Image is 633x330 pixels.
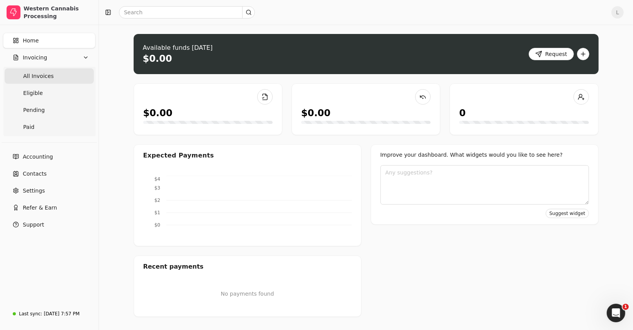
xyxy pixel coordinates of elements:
tspan: $0 [154,222,160,228]
div: Western Cannabis Processing [24,5,92,20]
span: Refer & Earn [23,204,57,212]
button: L [611,6,624,19]
span: Pending [23,106,45,114]
a: Home [3,33,95,48]
span: All Invoices [23,72,54,80]
div: Recent payments [134,256,361,278]
div: $0.00 [301,106,331,120]
iframe: Intercom live chat [607,304,625,322]
span: 1 [623,304,629,310]
button: Suggest widget [546,209,589,218]
p: No payments found [143,290,352,298]
tspan: $4 [154,176,160,182]
span: Invoicing [23,54,47,62]
a: Paid [5,119,94,135]
span: Paid [23,123,34,131]
a: Pending [5,102,94,118]
button: Invoicing [3,50,95,65]
a: Accounting [3,149,95,164]
span: Support [23,221,44,229]
tspan: $3 [154,185,160,191]
div: Available funds [DATE] [143,43,213,52]
a: Eligible [5,85,94,101]
button: Refer & Earn [3,200,95,215]
a: All Invoices [5,68,94,84]
span: Home [23,37,39,45]
div: $0.00 [143,52,172,65]
div: [DATE] 7:57 PM [44,310,80,317]
div: Last sync: [19,310,42,317]
tspan: $1 [154,210,160,215]
div: $0.00 [143,106,173,120]
a: Last sync:[DATE] 7:57 PM [3,307,95,321]
span: Contacts [23,170,47,178]
button: Request [529,48,574,60]
tspan: $2 [154,198,160,203]
a: Contacts [3,166,95,181]
a: Settings [3,183,95,198]
span: Settings [23,187,45,195]
div: Improve your dashboard. What widgets would you like to see here? [380,151,589,159]
span: Eligible [23,89,43,97]
button: Support [3,217,95,232]
span: Accounting [23,153,53,161]
div: Expected Payments [143,151,214,160]
div: 0 [459,106,466,120]
input: Search [119,6,255,19]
